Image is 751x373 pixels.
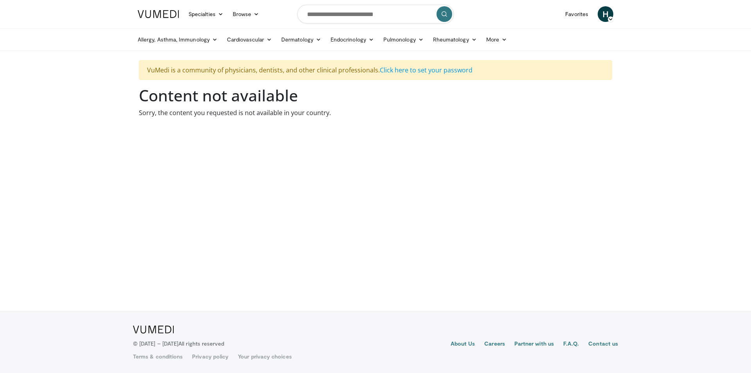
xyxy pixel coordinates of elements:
[184,6,228,22] a: Specialties
[238,353,291,360] a: Your privacy choices
[514,340,554,349] a: Partner with us
[133,340,225,348] p: © [DATE] – [DATE]
[133,32,222,47] a: Allergy, Asthma, Immunology
[428,32,482,47] a: Rheumatology
[138,10,179,18] img: VuMedi Logo
[222,32,277,47] a: Cardiovascular
[133,353,183,360] a: Terms & conditions
[588,340,618,349] a: Contact us
[139,86,612,105] h1: Content not available
[228,6,264,22] a: Browse
[139,60,612,80] div: VuMedi is a community of physicians, dentists, and other clinical professionals.
[451,340,475,349] a: About Us
[297,5,454,23] input: Search topics, interventions
[379,32,428,47] a: Pulmonology
[326,32,379,47] a: Endocrinology
[561,6,593,22] a: Favorites
[484,340,505,349] a: Careers
[277,32,326,47] a: Dermatology
[563,340,579,349] a: F.A.Q.
[133,326,174,333] img: VuMedi Logo
[139,108,612,117] p: Sorry, the content you requested is not available in your country.
[482,32,512,47] a: More
[598,6,613,22] a: H
[380,66,473,74] a: Click here to set your password
[192,353,228,360] a: Privacy policy
[178,340,224,347] span: All rights reserved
